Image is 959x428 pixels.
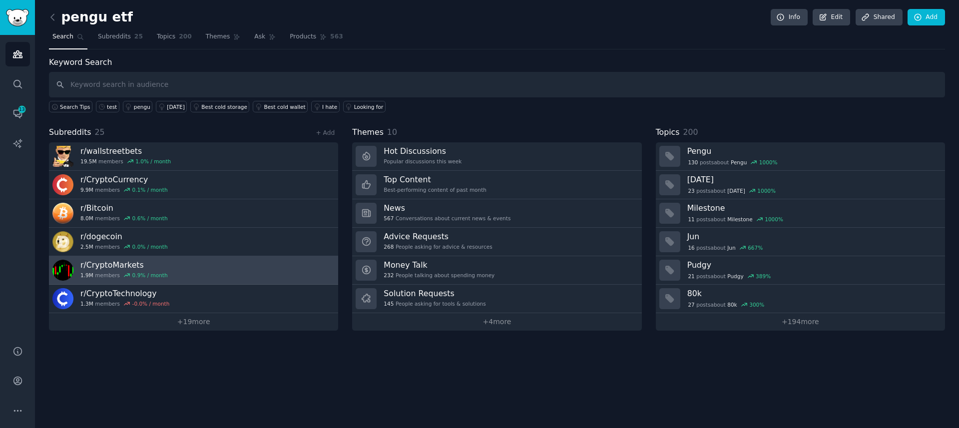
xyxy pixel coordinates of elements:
[687,272,772,281] div: post s about
[688,273,694,280] span: 21
[352,199,641,228] a: News567Conversations about current news & events
[688,159,698,166] span: 130
[656,171,945,199] a: [DATE]23postsabout[DATE]1000%
[343,101,386,112] a: Looking for
[384,243,492,250] div: People asking for advice & resources
[60,103,90,110] span: Search Tips
[727,301,737,308] span: 80k
[80,231,168,242] h3: r/ dogecoin
[52,231,73,252] img: dogecoin
[80,146,171,156] h3: r/ wallstreetbets
[384,300,485,307] div: People asking for tools & solutions
[135,158,171,165] div: 1.0 % / month
[756,273,771,280] div: 389 %
[49,313,338,331] a: +19more
[384,260,494,270] h3: Money Talk
[290,32,316,41] span: Products
[52,146,73,167] img: wallstreetbets
[80,215,93,222] span: 8.0M
[384,288,485,299] h3: Solution Requests
[352,285,641,313] a: Solution Requests145People asking for tools & solutions
[687,203,938,213] h3: Milestone
[80,300,93,307] span: 1.3M
[132,300,170,307] div: -0.0 % / month
[49,285,338,313] a: r/CryptoTechnology1.3Mmembers-0.0% / month
[134,32,143,41] span: 25
[813,9,850,26] a: Edit
[384,215,394,222] span: 567
[727,273,743,280] span: Pudgy
[52,174,73,195] img: CryptoCurrency
[316,129,335,136] a: + Add
[856,9,903,26] a: Shared
[264,103,305,110] div: Best cold wallet
[656,256,945,285] a: Pudgy21postsaboutPudgy389%
[687,215,784,224] div: post s about
[688,244,694,251] span: 16
[49,126,91,139] span: Subreddits
[132,215,168,222] div: 0.6 % / month
[656,142,945,171] a: Pengu130postsaboutPengu1000%
[352,256,641,285] a: Money Talk232People talking about spending money
[687,158,779,167] div: post s about
[80,158,96,165] span: 19.5M
[80,186,93,193] span: 9.9M
[727,244,735,251] span: Jun
[687,243,764,252] div: post s about
[771,9,808,26] a: Info
[254,32,265,41] span: Ask
[153,29,195,49] a: Topics200
[251,29,279,49] a: Ask
[687,174,938,185] h3: [DATE]
[80,243,93,250] span: 2.5M
[132,272,168,279] div: 0.9 % / month
[49,72,945,97] input: Keyword search in audience
[384,186,486,193] div: Best-performing content of past month
[179,32,192,41] span: 200
[132,186,168,193] div: 0.1 % / month
[80,174,168,185] h3: r/ CryptoCurrency
[683,127,698,137] span: 200
[5,101,30,126] a: 13
[132,243,168,250] div: 0.0 % / month
[384,300,394,307] span: 145
[384,243,394,250] span: 268
[352,313,641,331] a: +4more
[384,272,394,279] span: 232
[52,32,73,41] span: Search
[95,127,105,137] span: 25
[49,142,338,171] a: r/wallstreetbets19.5Mmembers1.0% / month
[94,29,146,49] a: Subreddits25
[688,187,694,194] span: 23
[656,199,945,228] a: Milestone11postsaboutMilestone1000%
[687,260,938,270] h3: Pudgy
[80,272,168,279] div: members
[156,101,187,112] a: [DATE]
[49,9,133,25] h2: pengu etf
[352,126,384,139] span: Themes
[384,146,462,156] h3: Hot Discussions
[190,101,249,112] a: Best cold storage
[202,29,244,49] a: Themes
[387,127,397,137] span: 10
[322,103,337,110] div: I hate
[134,103,150,110] div: pengu
[286,29,346,49] a: Products563
[908,9,945,26] a: Add
[52,203,73,224] img: Bitcoin
[765,216,783,223] div: 1000 %
[80,260,168,270] h3: r/ CryptoMarkets
[80,243,168,250] div: members
[384,158,462,165] div: Popular discussions this week
[80,300,169,307] div: members
[107,103,117,110] div: test
[687,231,938,242] h3: Jun
[49,171,338,199] a: r/CryptoCurrency9.9Mmembers0.1% / month
[354,103,384,110] div: Looking for
[52,260,73,281] img: CryptoMarkets
[52,288,73,309] img: CryptoTechnology
[384,215,510,222] div: Conversations about current news & events
[384,174,486,185] h3: Top Content
[384,231,492,242] h3: Advice Requests
[311,101,340,112] a: I hate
